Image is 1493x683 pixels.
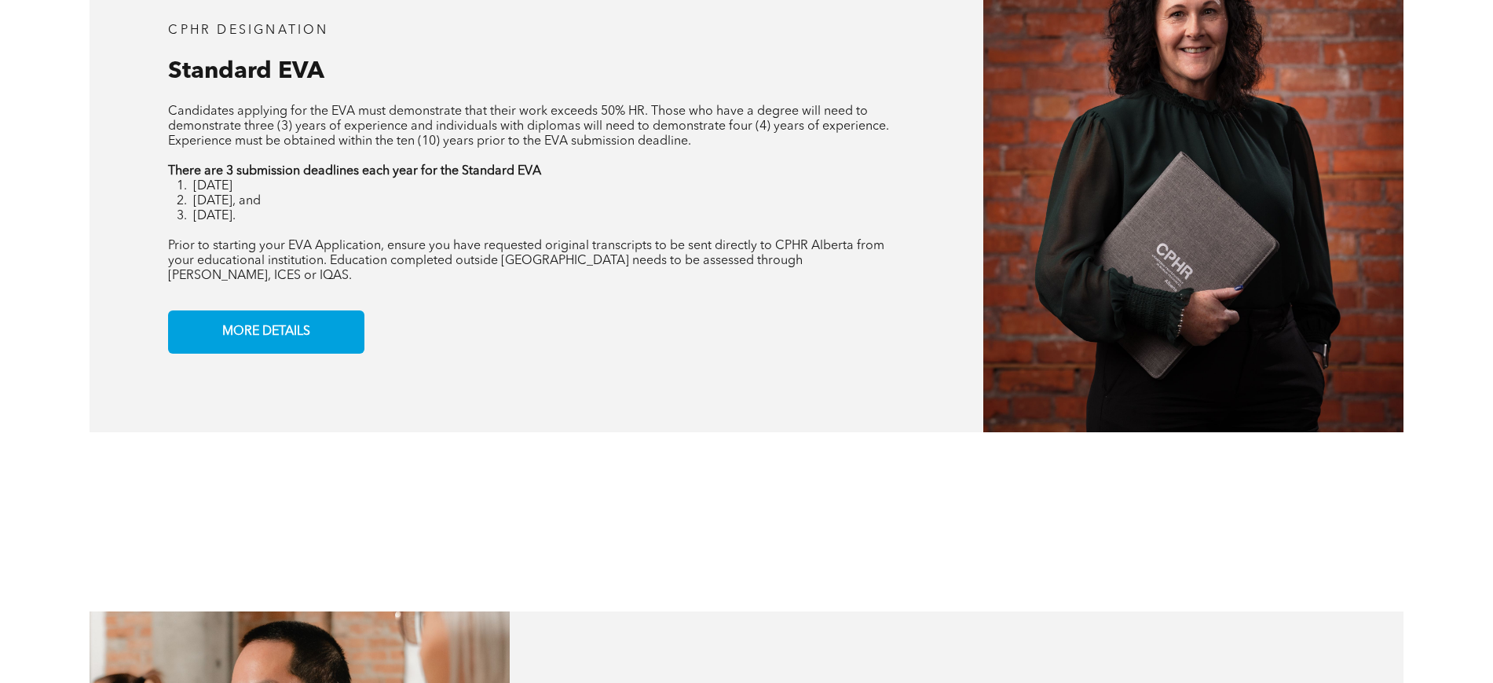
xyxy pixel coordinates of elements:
[193,180,232,193] span: [DATE]
[193,210,236,222] span: [DATE].
[217,317,316,347] span: MORE DETAILS
[168,165,541,178] strong: There are 3 submission deadlines each year for the Standard EVA
[168,105,889,148] span: Candidates applying for the EVA must demonstrate that their work exceeds 50% HR. Those who have a...
[168,60,324,83] span: Standard EVA
[193,195,261,207] span: [DATE], and
[168,310,364,354] a: MORE DETAILS
[168,240,884,282] span: Prior to starting your EVA Application, ensure you have requested original transcripts to be sent...
[168,24,328,37] span: CPHR DESIGNATION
